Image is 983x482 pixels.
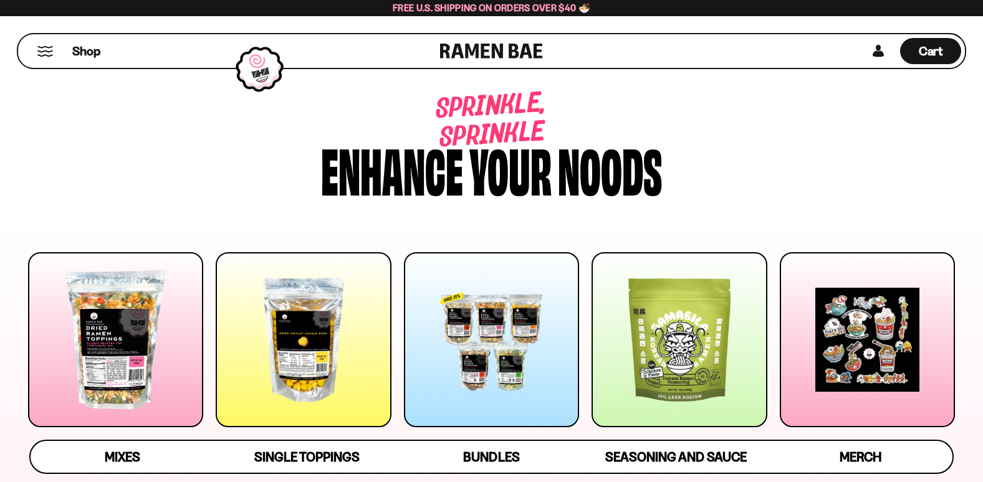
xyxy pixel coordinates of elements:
span: Merch [840,449,881,465]
div: Cart [900,34,961,68]
a: Mixes [31,441,215,473]
span: Bundles [463,449,519,465]
span: Free U.S. Shipping on Orders over $40 🍜 [393,2,590,14]
a: Single Toppings [215,441,400,473]
a: Bundles [400,441,584,473]
div: Enhance [321,139,463,198]
a: Shop [72,38,100,64]
span: Mixes [105,449,140,465]
span: Shop [72,43,100,60]
a: Merch [768,441,952,473]
span: Single Toppings [254,449,360,465]
div: noods [558,139,662,198]
a: Seasoning and Sauce [583,441,768,473]
div: your [469,139,552,198]
span: Seasoning and Sauce [605,449,747,465]
span: Cart [919,44,943,59]
button: Mobile Menu Trigger [37,46,54,57]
